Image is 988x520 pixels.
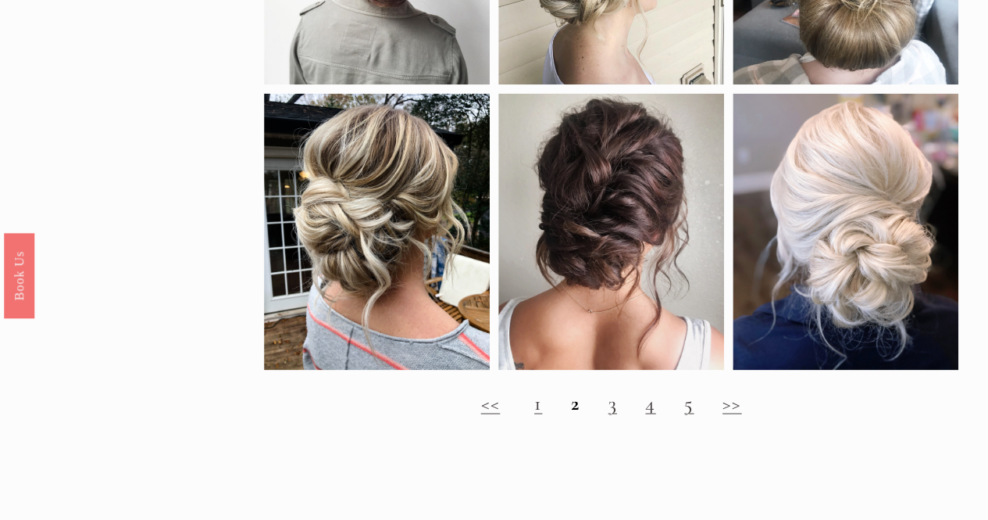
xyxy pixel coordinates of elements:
a: 3 [608,390,617,414]
a: >> [722,390,742,414]
a: 4 [645,390,655,414]
a: << [481,390,501,414]
a: 5 [684,390,694,414]
strong: 2 [571,390,580,414]
a: Book Us [4,232,34,317]
a: 1 [534,390,542,414]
